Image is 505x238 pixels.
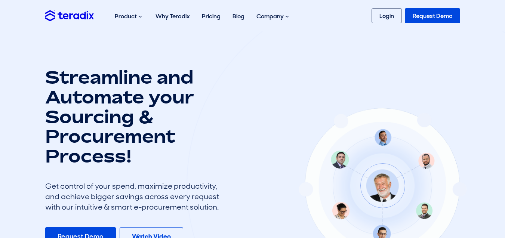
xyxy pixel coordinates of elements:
div: Company [250,4,296,28]
a: Blog [227,4,250,28]
a: Pricing [196,4,227,28]
a: Why Teradix [150,4,196,28]
a: Login [372,8,402,23]
img: Teradix logo [45,10,94,21]
h1: Streamline and Automate your Sourcing & Procurement Process! [45,67,225,166]
a: Request Demo [405,8,460,23]
div: Get control of your spend, maximize productivity, and achieve bigger savings across every request... [45,181,225,212]
div: Product [109,4,150,28]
